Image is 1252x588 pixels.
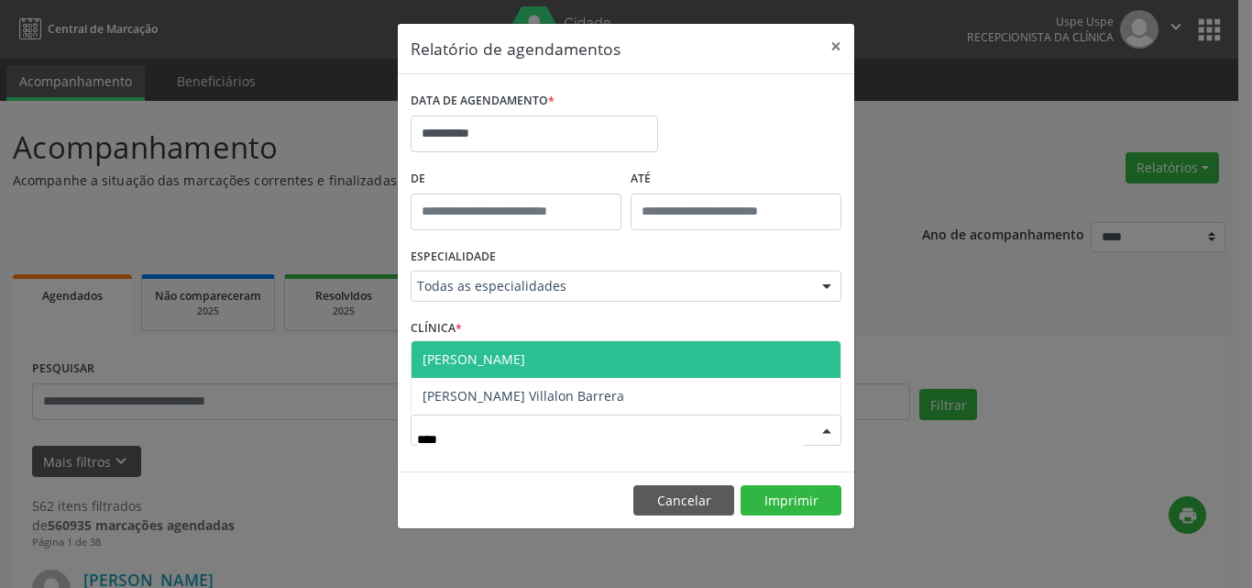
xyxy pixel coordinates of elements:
[633,485,734,516] button: Cancelar
[423,387,624,405] span: [PERSON_NAME] Villalon Barrera
[417,277,804,295] span: Todas as especialidades
[411,315,462,343] label: CLÍNICA
[411,243,496,272] label: ESPECIALIDADE
[741,485,841,516] button: Imprimir
[631,165,841,194] label: ATÉ
[423,350,525,368] span: [PERSON_NAME]
[818,24,854,69] button: Close
[411,87,555,116] label: DATA DE AGENDAMENTO
[411,37,621,61] h5: Relatório de agendamentos
[411,165,621,194] label: De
